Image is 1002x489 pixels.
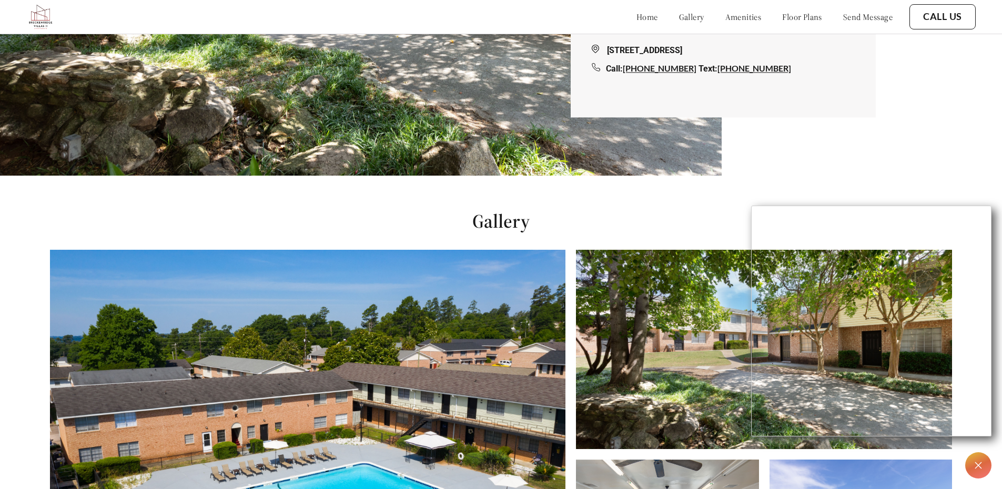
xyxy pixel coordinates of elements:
img: bv2_logo.png [26,3,55,31]
a: amenities [725,12,762,22]
a: gallery [679,12,704,22]
span: Call: [606,64,623,74]
button: Call Us [909,4,976,29]
a: home [636,12,658,22]
a: floor plans [782,12,822,22]
a: [PHONE_NUMBER] [717,64,791,74]
a: send message [843,12,893,22]
img: Alt text [576,250,952,449]
a: Call Us [923,11,962,23]
div: [STREET_ADDRESS] [592,45,855,57]
a: [PHONE_NUMBER] [623,64,696,74]
span: Text: [699,64,717,74]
